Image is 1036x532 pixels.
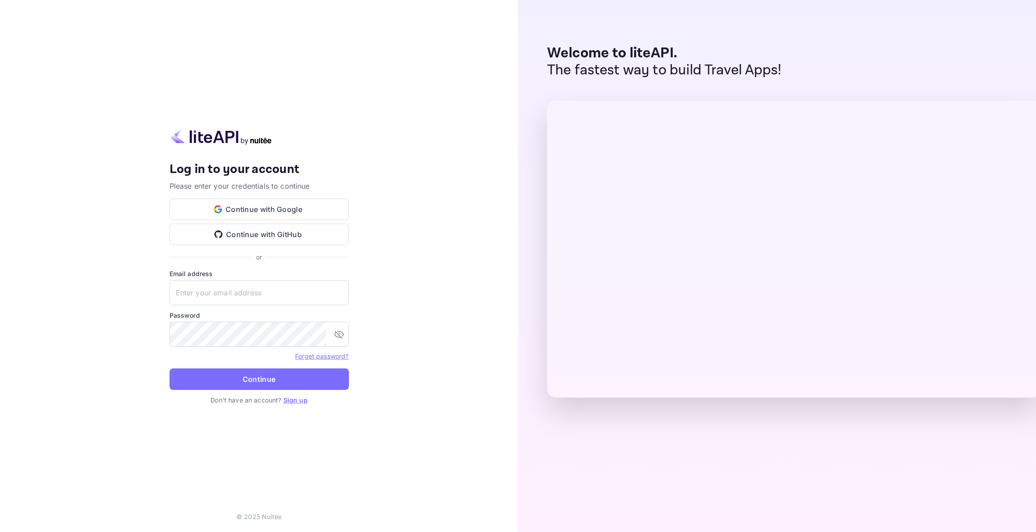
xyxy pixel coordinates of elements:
img: liteapi [170,127,273,145]
p: The fastest way to build Travel Apps! [547,62,782,79]
p: © 2025 Nuitee [236,512,282,521]
label: Email address [170,269,349,278]
a: Forget password? [295,352,348,360]
button: toggle password visibility [330,325,348,343]
button: Continue [170,368,349,390]
h4: Log in to your account [170,162,349,177]
p: Welcome to liteAPI. [547,45,782,62]
a: Sign up [283,396,308,404]
p: Please enter your credentials to continue [170,181,349,191]
p: or [256,252,262,262]
label: Password [170,311,349,320]
button: Continue with Google [170,199,349,220]
p: Don't have an account? [170,395,349,405]
a: Forget password? [295,351,348,360]
input: Enter your email address [170,280,349,305]
button: Continue with GitHub [170,224,349,245]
